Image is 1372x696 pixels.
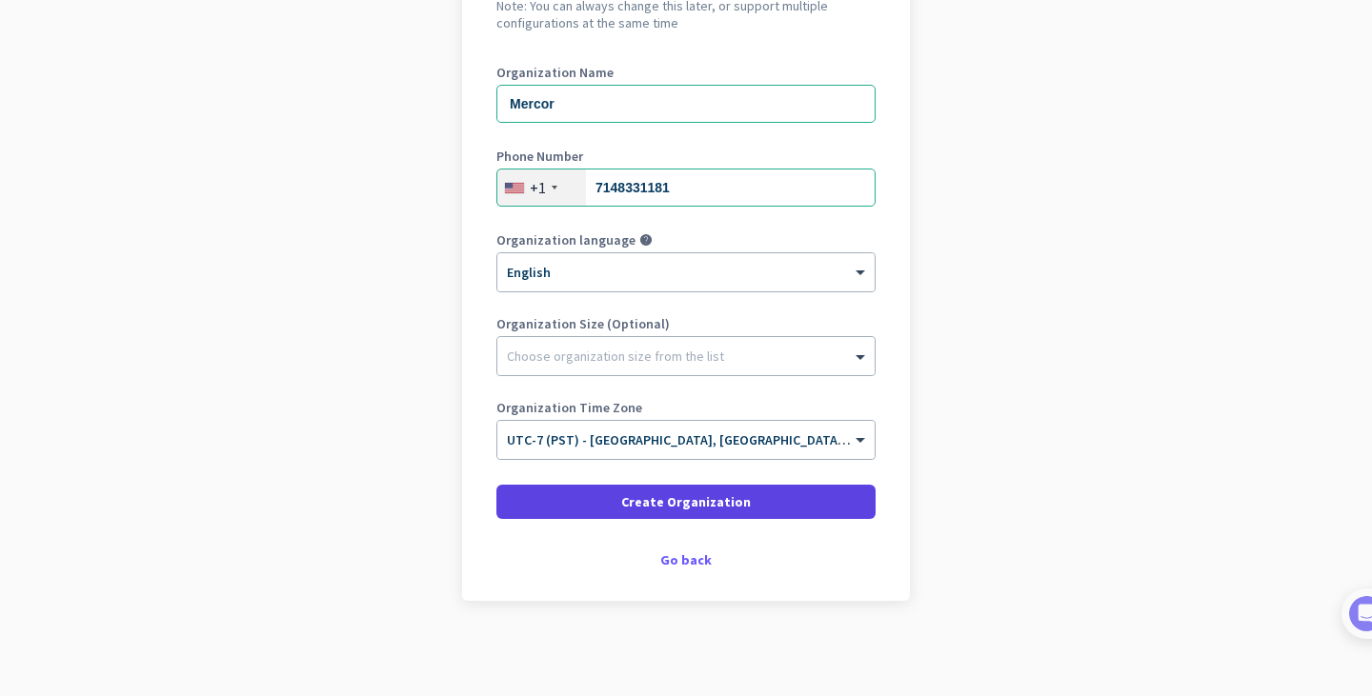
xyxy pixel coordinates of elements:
i: help [639,233,653,247]
label: Organization Name [496,66,876,79]
span: Create Organization [621,492,751,511]
div: +1 [530,178,546,197]
label: Organization Size (Optional) [496,317,876,330]
button: Create Organization [496,485,876,519]
label: Organization language [496,233,636,247]
label: Phone Number [496,149,876,163]
input: What is the name of your organization? [496,85,876,123]
input: 201-555-0123 [496,169,876,207]
div: Go back [496,553,876,567]
label: Organization Time Zone [496,401,876,414]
